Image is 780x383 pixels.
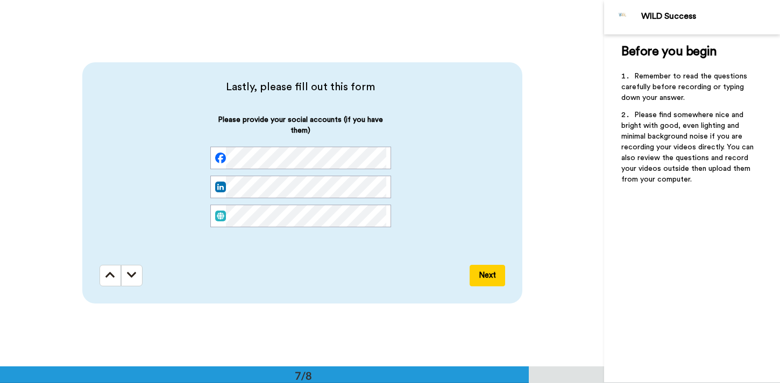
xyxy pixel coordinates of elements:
div: WILD Success [641,11,779,21]
img: web.svg [215,211,226,221]
span: Remember to read the questions carefully before recording or typing down your answer. [621,73,749,102]
span: Before you begin [621,45,717,58]
img: Profile Image [610,4,636,30]
img: facebook.svg [215,153,226,163]
span: Please provide your social accounts (if you have them) [210,114,391,147]
button: Next [470,265,505,286]
div: 7/8 [278,368,329,383]
span: Please find somewhere nice and bright with good, even lighting and minimal background noise if yo... [621,111,756,183]
span: Lastly, please fill out this form [100,80,502,95]
img: linked-in.png [215,182,226,192]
